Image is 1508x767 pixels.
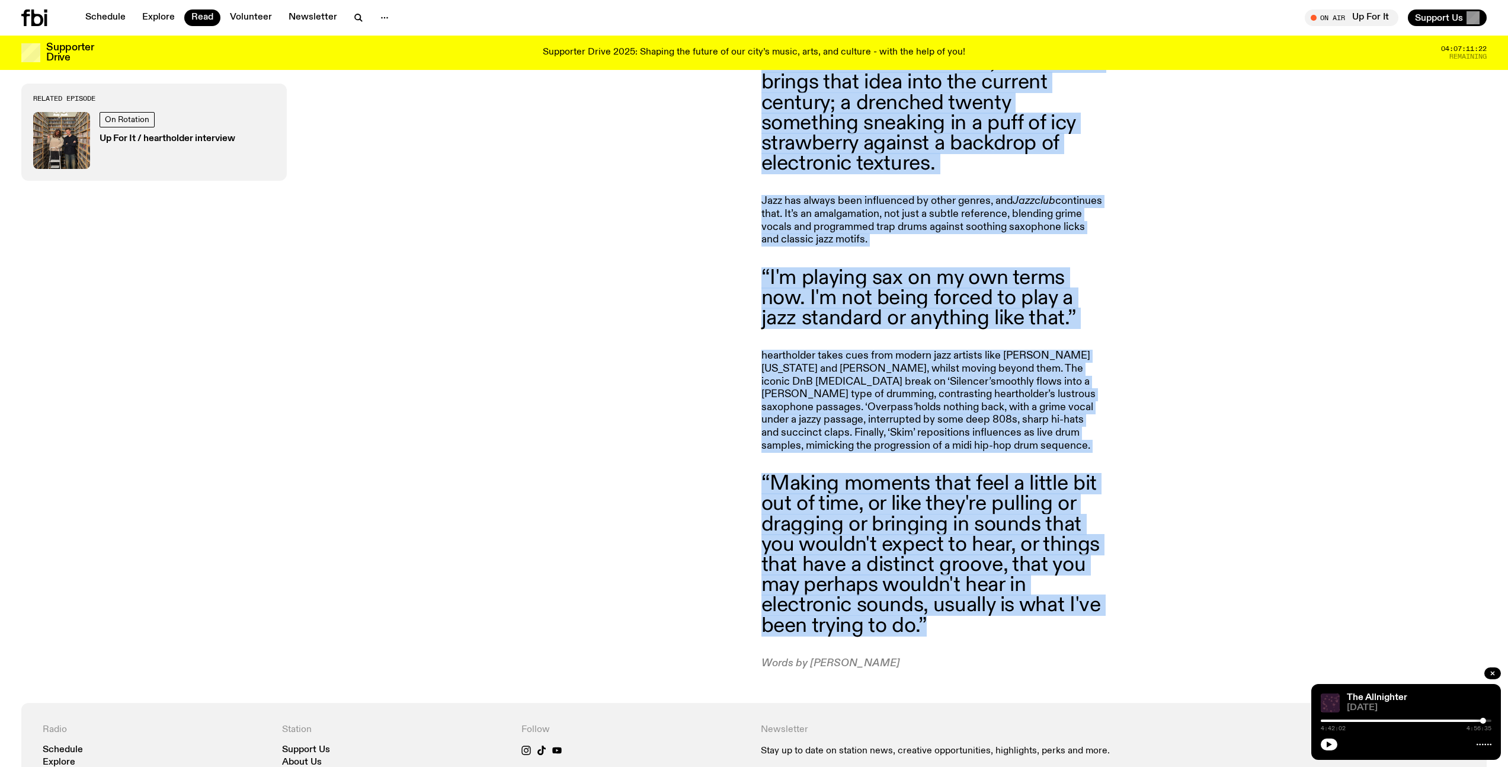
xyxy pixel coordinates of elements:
[761,195,1103,246] p: Jazz has always been influenced by other genres, and continues that. It’s an amalgamation, not ju...
[33,112,275,169] a: On RotationUp For It / heartholder interview
[33,95,275,102] h3: Related Episode
[135,9,182,26] a: Explore
[1467,726,1491,731] span: 4:56:35
[184,9,220,26] a: Read
[1305,9,1398,26] button: On AirUp For It
[1013,196,1055,206] em: Jazzclub
[761,268,1103,329] blockquote: “I'm playing sax on my own terms now. I'm not being forced to play a jazz standard or anything li...
[1347,693,1407,702] a: The Allnighter
[282,724,507,736] h4: Station
[78,9,133,26] a: Schedule
[761,746,1225,757] p: Stay up to date on station news, creative opportunities, highlights, perks and more.
[521,724,747,736] h4: Follow
[281,9,344,26] a: Newsletter
[282,758,322,767] a: About Us
[43,746,83,755] a: Schedule
[46,43,94,63] h3: Supporter Drive
[43,724,268,736] h4: Radio
[1347,704,1491,712] span: [DATE]
[1449,53,1487,60] span: Remaining
[543,47,965,58] p: Supporter Drive 2025: Shaping the future of our city’s music, arts, and culture - with the help o...
[761,724,1225,736] h4: Newsletter
[913,402,915,413] em: ’
[761,350,1103,452] p: heartholder takes cues from modern jazz artists like [PERSON_NAME][US_STATE] and [PERSON_NAME], w...
[1415,12,1463,23] span: Support Us
[1321,726,1346,731] span: 4:42:02
[761,657,1103,670] p: Words by [PERSON_NAME]
[1408,9,1487,26] button: Support Us
[282,746,330,755] a: Support Us
[761,474,1103,636] blockquote: “Making moments that feel a little bit out of time, or like they're pulling or dragging or bringi...
[100,135,235,143] h3: Up For It / heartholder interview
[223,9,279,26] a: Volunteer
[43,758,75,767] a: Explore
[988,376,991,387] em: ’
[1441,46,1487,52] span: 04:07:11:22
